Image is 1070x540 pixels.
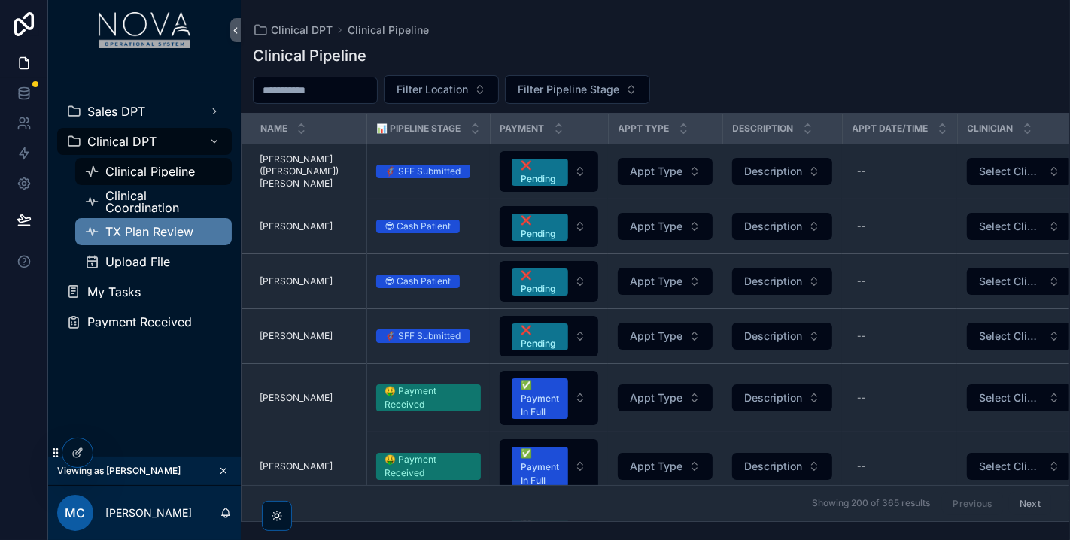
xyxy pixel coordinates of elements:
[87,135,157,147] span: Clinical DPT
[521,378,559,419] div: ✅ Payment In Full
[857,392,866,404] div: --
[499,438,599,494] a: Select Button
[499,370,599,426] a: Select Button
[731,157,833,186] a: Select Button
[733,123,794,135] span: Description
[500,151,598,192] button: Select Button
[857,220,866,232] div: --
[500,371,598,425] button: Select Button
[385,165,461,178] div: 🦸 SFF Submitted
[57,278,232,305] a: My Tasks
[731,322,833,350] a: Select Button
[99,12,191,48] img: App logo
[57,128,232,155] a: Clinical DPT
[384,75,499,104] button: Select Button
[617,267,713,296] a: Select Button
[731,384,833,412] a: Select Button
[260,220,333,232] span: [PERSON_NAME]
[260,220,357,232] a: [PERSON_NAME]
[630,390,682,405] span: Appt Type
[500,261,598,302] button: Select Button
[617,322,713,350] a: Select Button
[260,275,357,287] a: [PERSON_NAME]
[260,392,357,404] a: [PERSON_NAME]
[105,226,193,238] span: TX Plan Review
[385,453,473,480] div: 🤑 Payment Received
[499,205,599,247] a: Select Button
[618,323,713,350] button: Select Button
[260,123,287,135] span: Name
[731,267,833,296] a: Select Button
[385,275,451,288] div: 😎 Cash Patient
[87,286,141,298] span: My Tasks
[618,268,713,295] button: Select Button
[732,323,832,350] button: Select Button
[48,60,241,355] div: scrollable content
[979,329,1042,344] span: Select Clinician
[75,158,232,185] a: Clinical Pipeline
[630,459,682,474] span: Appt Type
[397,82,468,97] span: Filter Location
[105,256,170,268] span: Upload File
[376,384,482,411] a: 🤑 Payment Received
[500,206,598,247] button: Select Button
[87,316,192,328] span: Payment Received
[260,153,357,190] a: [PERSON_NAME] ([PERSON_NAME]) [PERSON_NAME]
[521,214,559,241] div: ❌ Pending
[857,330,866,342] div: --
[979,164,1042,179] span: Select Clinician
[271,23,333,38] span: Clinical DPT
[260,275,333,287] span: [PERSON_NAME]
[732,384,832,411] button: Select Button
[851,454,948,478] a: --
[851,214,948,238] a: --
[521,159,559,186] div: ❌ Pending
[851,386,948,410] a: --
[385,220,451,233] div: 😎 Cash Patient
[65,504,86,522] span: MC
[851,324,948,348] a: --
[377,123,461,135] span: 📊 Pipeline Stage
[376,165,482,178] a: 🦸 SFF Submitted
[105,190,217,214] span: Clinical Coordination
[57,308,232,335] a: Payment Received
[376,453,482,480] a: 🤑 Payment Received
[979,274,1042,289] span: Select Clinician
[75,188,232,215] a: Clinical Coordination
[979,459,1042,474] span: Select Clinician
[630,219,682,234] span: Appt Type
[75,218,232,245] a: TX Plan Review
[812,498,930,510] span: Showing 200 of 365 results
[851,269,948,293] a: --
[744,219,802,234] span: Description
[744,459,802,474] span: Description
[500,439,598,493] button: Select Button
[105,165,195,177] span: Clinical Pipeline
[500,316,598,356] button: Select Button
[75,248,232,275] a: Upload File
[630,164,682,179] span: Appt Type
[518,82,619,97] span: Filter Pipeline Stage
[376,275,482,288] a: 😎 Cash Patient
[732,158,832,185] button: Select Button
[57,465,181,477] span: Viewing as [PERSON_NAME]
[260,330,333,342] span: [PERSON_NAME]
[851,159,948,184] a: --
[744,390,802,405] span: Description
[630,274,682,289] span: Appt Type
[731,212,833,241] a: Select Button
[619,123,670,135] span: Appt Type
[499,315,599,357] a: Select Button
[348,23,429,38] span: Clinical Pipeline
[260,460,357,472] a: [PERSON_NAME]
[617,157,713,186] a: Select Button
[260,460,333,472] span: [PERSON_NAME]
[57,98,232,125] a: Sales DPT
[260,392,333,404] span: [PERSON_NAME]
[618,158,713,185] button: Select Button
[617,384,713,412] a: Select Button
[744,164,802,179] span: Description
[732,268,832,295] button: Select Button
[618,213,713,240] button: Select Button
[744,329,802,344] span: Description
